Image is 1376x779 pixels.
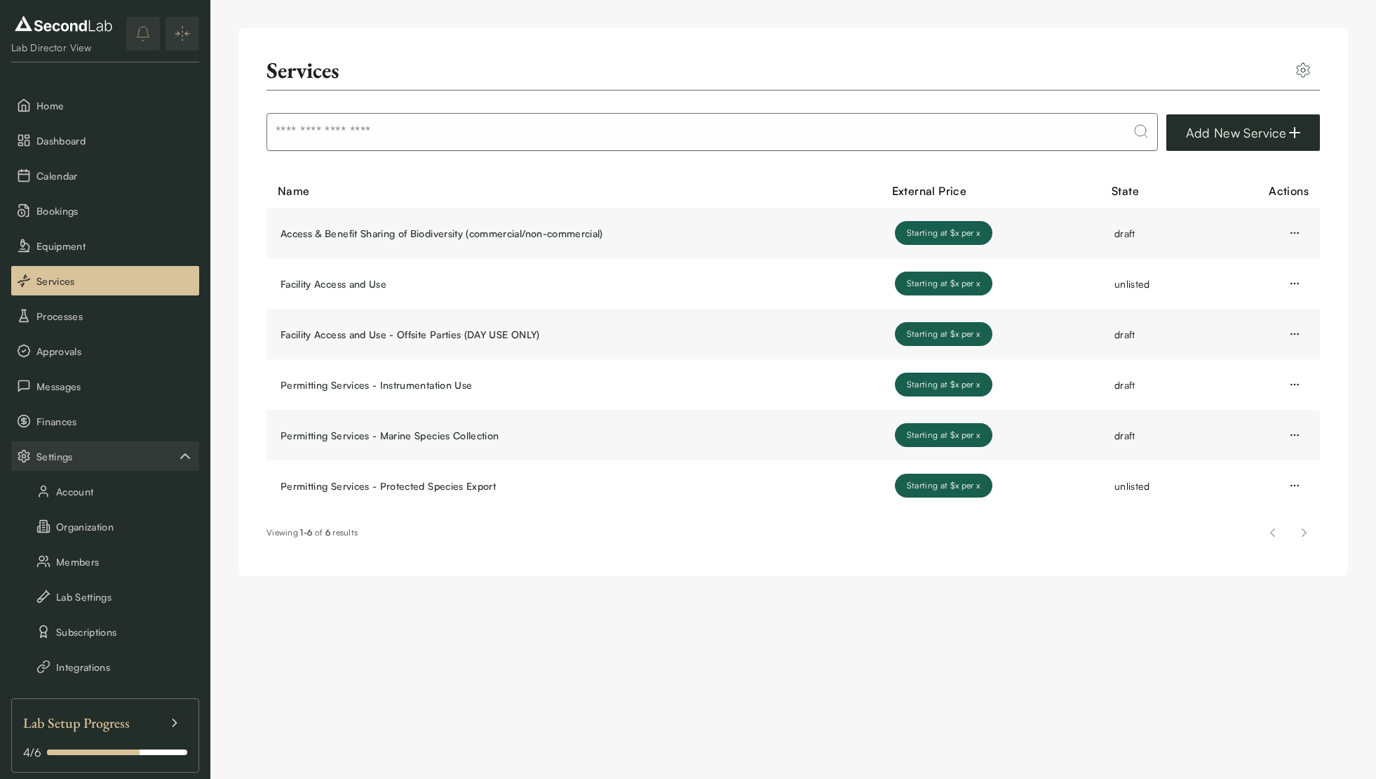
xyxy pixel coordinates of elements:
span: draft [1114,379,1135,391]
button: Expand/Collapse sidebar [166,17,199,51]
th: State [1100,174,1210,208]
span: draft [1114,227,1135,239]
span: Add New Service [1186,123,1286,142]
span: draft [1114,328,1135,340]
div: Starting at $x per x [895,272,992,295]
a: Permitting Services - Instrumentation Use [281,378,631,392]
button: Lab Settings [11,582,199,611]
div: Actions [1222,182,1309,199]
div: Viewing of results [267,526,358,539]
button: Messages [11,371,199,401]
span: Processes [36,309,194,324]
div: Starting at $x per x [895,373,992,397]
div: Lab Director View [11,41,116,55]
img: logo [11,13,116,35]
span: Settings [36,449,177,464]
a: Access & Benefit Sharing of Biodiversity (commercial/non-commercial) [281,226,631,241]
span: Finances [36,414,194,429]
a: Facility Access and Use - Offsite Parties (DAY USE ONLY) [281,327,631,342]
div: Starting at $x per x [895,474,992,498]
span: 1 - 6 [300,527,312,538]
span: Home [36,98,194,113]
div: Starting at $x per x [895,322,992,346]
span: Equipment [36,239,194,253]
span: Messages [36,379,194,394]
button: Finances [11,406,199,436]
span: unlisted [1114,278,1149,290]
span: unlisted [1114,480,1149,492]
button: Dashboard [11,126,199,155]
a: Permitting Services - Protected Species Export [281,479,631,493]
span: Dashboard [36,133,194,148]
span: 6 [325,527,330,538]
button: Account [11,477,199,506]
button: Members [11,547,199,576]
button: Home [11,91,199,120]
a: Service settings [1286,59,1320,81]
button: Organization [11,512,199,541]
button: Add New Service [1166,114,1320,151]
a: Permitting Services - Marine Species Collection [281,428,631,443]
th: External Price [881,174,1101,208]
button: Processes [11,301,199,331]
span: Approvals [36,344,194,359]
th: Name [267,174,881,208]
button: Approvals [11,336,199,366]
div: Settings sub items [11,441,199,471]
button: Bookings [11,196,199,225]
span: Bookings [36,204,194,218]
a: Facility Access and Use [281,277,631,291]
div: Starting at $x per x [895,221,992,245]
h2: Services [267,56,339,84]
button: Settings [11,441,199,471]
button: Calendar [11,161,199,190]
button: Equipment [11,231,199,260]
span: Calendar [36,168,194,183]
div: Starting at $x per x [895,423,992,447]
button: notifications [126,17,160,51]
span: draft [1114,430,1135,441]
span: Services [36,274,194,288]
button: Services [11,266,199,295]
